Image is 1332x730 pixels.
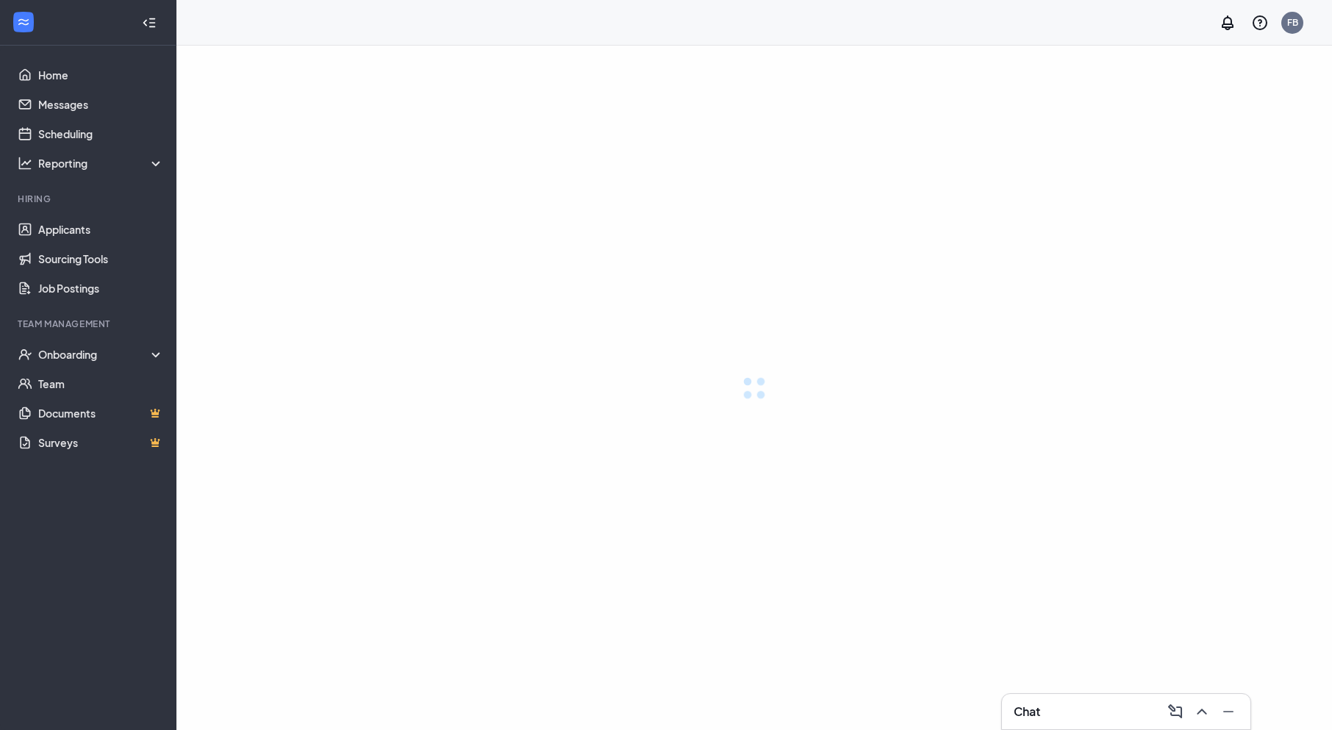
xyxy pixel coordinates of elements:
svg: ComposeMessage [1167,703,1184,720]
div: Reporting [38,156,165,171]
div: Team Management [18,318,161,330]
div: FB [1287,16,1298,29]
div: Onboarding [38,347,165,362]
a: Home [38,60,164,90]
a: SurveysCrown [38,428,164,457]
svg: QuestionInfo [1251,14,1269,32]
button: ComposeMessage [1162,700,1186,723]
svg: Notifications [1219,14,1236,32]
a: Job Postings [38,273,164,303]
a: Sourcing Tools [38,244,164,273]
svg: UserCheck [18,347,32,362]
a: Team [38,369,164,398]
a: Messages [38,90,164,119]
svg: ChevronUp [1193,703,1211,720]
h3: Chat [1014,704,1040,720]
svg: Minimize [1220,703,1237,720]
button: Minimize [1215,700,1239,723]
svg: WorkstreamLogo [16,15,31,29]
svg: Analysis [18,156,32,171]
div: Hiring [18,193,161,205]
svg: Collapse [142,15,157,30]
a: DocumentsCrown [38,398,164,428]
button: ChevronUp [1189,700,1212,723]
a: Applicants [38,215,164,244]
a: Scheduling [38,119,164,148]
